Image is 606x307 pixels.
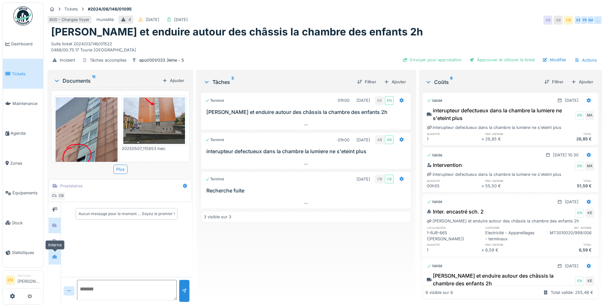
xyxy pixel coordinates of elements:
div: Total validé: 255,48 € [551,289,593,296]
div: Intervention [427,161,462,169]
div: 1 [427,247,481,253]
div: MA [587,16,596,25]
div: 4 [128,17,131,23]
div: [DATE] [174,17,188,23]
div: 51,59 € [540,183,594,189]
div: 20250507_115853.heic [122,146,187,152]
div: EN [575,276,584,285]
span: Dashboard [11,41,41,47]
div: [DATE] [565,263,579,269]
div: apol/001/033 3ème - 5 [139,57,184,63]
a: EN Manager[PERSON_NAME] [5,273,41,288]
div: [DATE] [357,97,370,103]
h3: Recherche fuite [206,188,408,194]
div: AB [375,135,384,144]
div: 26,85 € [485,136,540,142]
div: Terminé [205,137,224,143]
div: Ajouter [381,78,409,86]
div: Approuver et clôturer le ticket [467,56,537,64]
div: Incident [60,57,75,63]
a: Équipements [3,178,43,208]
div: Plus [113,165,127,174]
div: KE [585,276,594,285]
div: Inter. encastré sch. 2 [427,208,484,215]
div: interupteur defectueux dans la chambre la lumiere ne s'eteint plus [427,124,561,131]
div: [DATE] [565,97,579,103]
div: Tâches [203,78,352,86]
h6: total [540,132,594,136]
div: 6,59 € [485,247,540,253]
div: CB [375,175,384,183]
div: [PERSON_NAME] et enduire autour des châssis la chambre des enfants 2h [427,218,579,224]
h3: [PERSON_NAME] et enduire autour des châssis la chambre des enfants 2h [206,109,408,115]
div: 1 [427,136,481,142]
sup: 6 [450,78,453,86]
div: × [481,136,486,142]
div: Manager [18,273,41,278]
sup: 3 [231,78,234,86]
div: 01h00 [338,97,349,103]
h6: prix unitaire [485,132,540,136]
div: MA [585,162,594,171]
h1: [PERSON_NAME] et enduire autour des châssis la chambre des enfants 2h [51,26,423,38]
div: 3 visible sur 3 [204,214,231,220]
div: Validé [427,153,442,158]
img: Badge_color-CXgf-gQk.svg [13,6,33,26]
div: interupteur defectueux dans la chambre la lumiere ne s'eteint plus [427,171,561,177]
h6: ref. interne [540,226,594,230]
span: Stock [12,220,41,226]
a: Maintenance [3,89,43,118]
div: Actions [571,56,600,65]
div: AB [385,135,394,144]
div: EN [575,209,584,218]
div: Aucun message pour le moment … Soyez le premier ! [79,211,175,217]
div: Ajouter [569,78,596,86]
div: AB [554,16,563,25]
div: MT3010020/999/006 [540,230,594,242]
h6: catégorie [485,226,540,230]
div: PB [580,16,589,25]
span: Maintenance [12,101,41,107]
div: 00h55 [427,183,481,189]
div: × [481,183,486,189]
div: Humidité [96,17,114,23]
div: Ajouter [160,76,187,85]
a: Zones [3,148,43,178]
a: Stock [3,208,43,237]
div: 01h00 [338,137,349,143]
div: 600 - Charges foyer [50,17,89,23]
h6: quantité [427,243,481,247]
div: 55,50 € [485,183,540,189]
span: Statistiques [12,250,41,256]
div: Filtrer [542,78,566,86]
div: Modifier [540,56,569,64]
div: Terminé [205,176,224,182]
div: × [481,247,486,253]
div: CV [50,191,59,200]
div: KE [375,96,384,105]
div: [DATE] [357,137,370,143]
div: Tickets [64,6,78,12]
h6: prix unitaire [485,243,540,247]
a: Statistiques [3,238,43,267]
div: Filtrer [355,78,379,86]
div: … [593,16,602,25]
img: uqhj7ord8n8qyxcniac1o7jqwtjy [56,97,118,180]
img: 4d8h45rcxvoxmqcvlohzvsf7nljt [123,97,185,144]
h6: localisation [427,226,481,230]
div: Terminé [205,98,224,103]
h3: interupteur defectueux dans la chambre la lumiere ne s'eteint plus [206,148,408,154]
div: Prestataires [60,183,83,189]
div: Coûts [425,78,539,86]
li: [PERSON_NAME] [18,273,41,287]
div: 6 visible sur 6 [426,289,453,296]
div: [PERSON_NAME] et enduire autour des châssis la chambre des enfants 2h [427,272,574,287]
strong: #2024/06/146/01095 [85,6,134,12]
h6: prix unitaire [485,179,540,183]
span: Zones [10,160,41,166]
div: 6,59 € [540,247,594,253]
div: Documents [54,77,160,85]
div: 1-RJR-665 ([PERSON_NAME]) [427,230,481,242]
li: EN [5,275,15,285]
div: [DATE] [565,199,579,205]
